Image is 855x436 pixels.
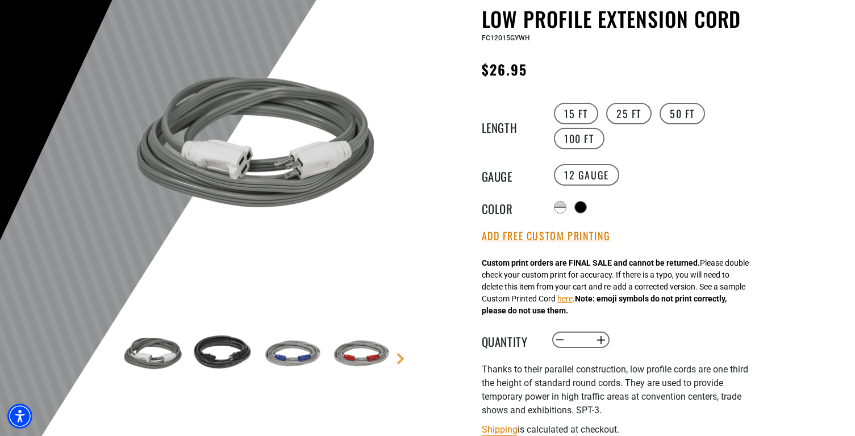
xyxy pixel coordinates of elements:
span: $26.95 [482,59,527,79]
label: Quantity [482,333,539,347]
div: Please double check your custom print for accuracy. If there is a typo, you will need to delete t... [482,257,749,317]
strong: Note: emoji symbols do not print correctly, please do not use them. [482,294,727,315]
button: Add Free Custom Printing [482,230,611,242]
img: grey & red [327,321,393,387]
legend: Length [482,119,539,133]
button: here [557,293,573,305]
img: black [189,321,255,387]
span: FC12015GYWH [482,34,530,42]
a: Next [395,353,406,364]
div: Accessibility Menu [7,404,32,429]
img: Grey & Blue [258,321,324,387]
label: 15 FT [554,103,598,124]
img: grey & white [120,321,186,387]
label: 25 FT [606,103,652,124]
p: Thanks to their parallel construction, low profile cords are one third the height of standard rou... [482,363,760,417]
a: Shipping [482,424,518,435]
strong: Custom print orders are FINAL SALE and cannot be returned. [482,258,700,267]
label: 50 FT [660,103,705,124]
legend: Gauge [482,167,539,182]
legend: Color [482,200,539,215]
label: 100 FT [554,128,604,149]
h1: Low Profile Extension Cord [482,7,760,31]
label: 12 Gauge [554,164,619,186]
img: grey & white [120,9,394,283]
